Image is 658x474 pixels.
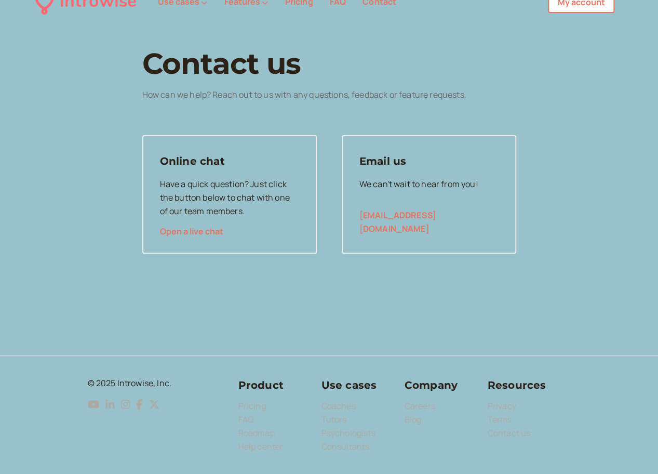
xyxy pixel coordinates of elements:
[405,414,422,425] a: Blog
[606,424,658,474] iframe: Chat Widget
[238,400,266,412] a: Pricing
[321,414,347,425] a: Tutors
[142,88,516,102] p: How can we help? Reach out to us with any questions, feedback or feature requests.
[160,178,299,218] p: Have a quick question? Just click the button below to chat with one of our team members.
[160,153,225,169] h3: Online chat
[488,414,512,425] a: Terms
[238,377,321,393] h3: Product
[142,48,516,80] h1: Contact us
[488,427,531,439] a: Contact us
[359,153,407,169] h3: Email us
[321,441,370,452] a: Consultants
[321,377,405,393] h3: Use cases
[359,178,478,201] p: We can't wait to hear from you!
[88,377,228,390] div: © 2025 Introwise, Inc.
[359,209,499,236] a: [EMAIL_ADDRESS][DOMAIN_NAME]
[321,400,356,412] a: Coaches
[321,427,375,439] a: Psychologists
[488,400,516,412] a: Privacy
[488,377,571,393] h3: Resources
[405,377,488,393] h3: Company
[160,226,223,237] span: Open a live chat
[238,377,571,454] nav: Footer navigation
[238,441,284,452] a: Help center
[238,427,275,439] a: Roadmap
[160,227,223,236] button: Open a live chat
[405,400,435,412] a: Careers
[238,414,254,425] a: FAQ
